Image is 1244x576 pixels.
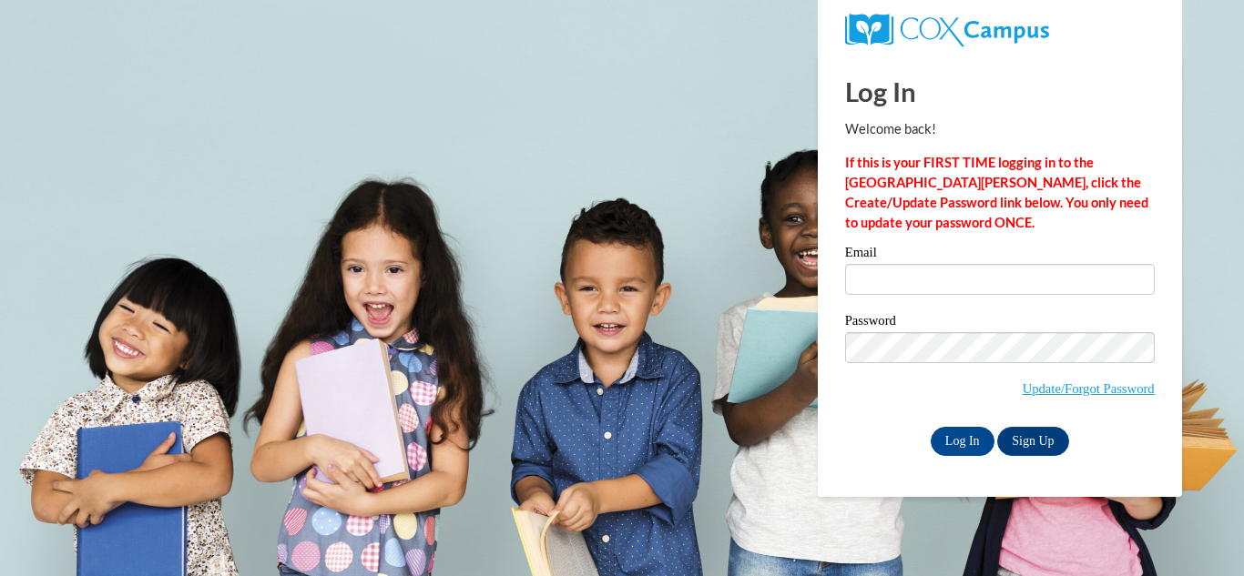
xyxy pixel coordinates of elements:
[845,155,1148,230] strong: If this is your FIRST TIME logging in to the [GEOGRAPHIC_DATA][PERSON_NAME], click the Create/Upd...
[997,427,1068,456] a: Sign Up
[931,427,994,456] input: Log In
[845,14,1049,46] img: COX Campus
[845,14,1155,46] a: COX Campus
[845,119,1155,139] p: Welcome back!
[1023,381,1155,396] a: Update/Forgot Password
[845,73,1155,110] h1: Log In
[845,246,1155,264] label: Email
[845,314,1155,332] label: Password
